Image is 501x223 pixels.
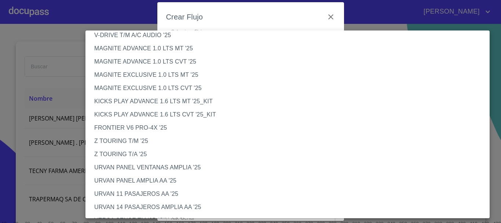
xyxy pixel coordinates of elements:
[85,95,495,108] li: KICKS PLAY ADVANCE 1.6 LTS MT '25_KIT
[85,201,495,214] li: URVAN 14 PASAJEROS AMPLIA AA '25
[85,68,495,82] li: MAGNITE EXCLUSIVE 1.0 LTS MT '25
[85,108,495,121] li: KICKS PLAY ADVANCE 1.6 LTS CVT '25_KIT
[85,187,495,201] li: URVAN 11 PASAJEROS AA '25
[85,29,495,42] li: V-DRIVE T/M A/C AUDIO '25
[85,161,495,174] li: URVAN PANEL VENTANAS AMPLIA '25
[85,148,495,161] li: Z TOURING T/A '25
[85,82,495,95] li: MAGNITE EXCLUSIVE 1.0 LTS CVT '25
[85,42,495,55] li: MAGNITE ADVANCE 1.0 LTS MT '25
[85,134,495,148] li: Z TOURING T/M '25
[85,121,495,134] li: FRONTIER V6 PRO-4X '25
[85,55,495,68] li: MAGNITE ADVANCE 1.0 LTS CVT '25
[85,174,495,187] li: URVAN PANEL AMPLIA AA '25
